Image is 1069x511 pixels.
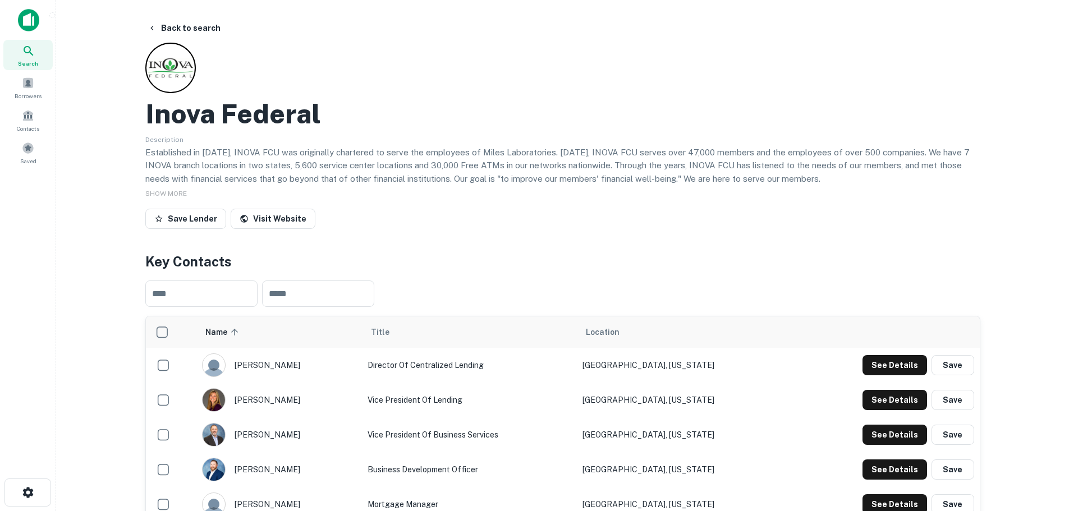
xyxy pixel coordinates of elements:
img: 1720449973248 [203,458,225,481]
th: Location [577,316,793,348]
span: Description [145,136,183,144]
td: Vice President of Lending [362,383,577,417]
a: Contacts [3,105,53,135]
a: Borrowers [3,72,53,103]
td: [GEOGRAPHIC_DATA], [US_STATE] [577,417,793,452]
img: capitalize-icon.png [18,9,39,31]
a: Search [3,40,53,70]
span: Location [586,325,620,339]
span: Name [205,325,242,339]
div: [PERSON_NAME] [202,458,356,481]
button: Save Lender [145,209,226,229]
button: Save [932,459,974,480]
img: 9c8pery4andzj6ohjkjp54ma2 [203,354,225,376]
button: See Details [862,425,927,445]
button: See Details [862,459,927,480]
th: Title [362,316,577,348]
td: Director of Centralized Lending [362,348,577,383]
td: [GEOGRAPHIC_DATA], [US_STATE] [577,452,793,487]
button: Save [932,390,974,410]
img: 1566911066690 [203,389,225,411]
h4: Key Contacts [145,251,980,271]
td: [GEOGRAPHIC_DATA], [US_STATE] [577,348,793,383]
span: Search [18,59,38,68]
span: SHOW MORE [145,190,187,197]
iframe: Chat Widget [1013,421,1069,475]
span: Saved [20,156,36,165]
button: See Details [862,355,927,375]
td: [GEOGRAPHIC_DATA], [US_STATE] [577,383,793,417]
td: Business Development Officer [362,452,577,487]
h2: Inova Federal [145,98,321,130]
button: Back to search [143,18,225,38]
span: Contacts [17,124,39,133]
a: Visit Website [231,209,315,229]
th: Name [196,316,362,348]
p: Established in [DATE], INOVA FCU was originally chartered to serve the employees of Miles Laborat... [145,146,980,186]
div: [PERSON_NAME] [202,388,356,412]
button: See Details [862,390,927,410]
div: [PERSON_NAME] [202,353,356,377]
button: Save [932,355,974,375]
img: 1677689465028 [203,423,225,446]
td: Vice President of Business Services [362,417,577,452]
span: Title [371,325,404,339]
a: Saved [3,137,53,168]
button: Save [932,425,974,445]
span: Borrowers [15,91,42,100]
div: [PERSON_NAME] [202,423,356,446]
